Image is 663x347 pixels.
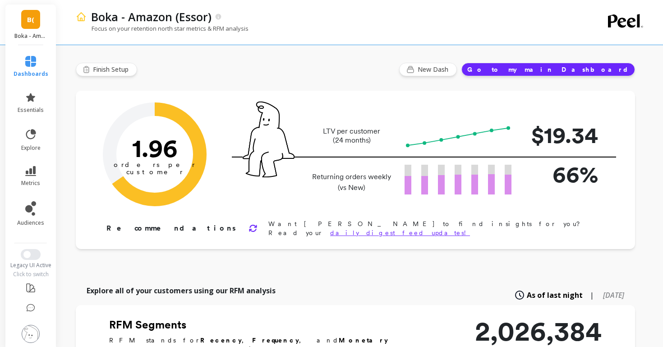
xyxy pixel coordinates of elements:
div: Legacy UI Active [5,262,57,269]
p: LTV per customer (24 months) [309,127,394,145]
p: Boka - Amazon (Essor) [14,32,47,40]
h2: RFM Segments [109,318,416,332]
p: 66% [526,157,598,191]
p: Recommendations [106,223,238,234]
p: 2,026,384 [475,318,602,345]
span: New Dash [418,65,451,74]
span: Finish Setup [93,65,131,74]
img: header icon [76,11,87,22]
span: essentials [18,106,44,114]
span: audiences [17,219,44,227]
span: metrics [21,180,40,187]
img: pal seatted on line [243,102,295,177]
button: New Dash [399,63,457,76]
b: Frequency [252,337,299,344]
button: Switch to New UI [21,249,41,260]
a: daily digest feed updates! [330,229,470,236]
tspan: customer [126,168,184,176]
p: Focus on your retention north star metrics & RFM analysis [76,24,249,32]
button: Go to my main Dashboard [461,63,635,76]
tspan: orders per [114,161,196,169]
p: Boka - Amazon (Essor) [91,9,212,24]
img: profile picture [22,325,40,343]
p: Want [PERSON_NAME] to find insights for you? Read your [268,219,606,237]
span: explore [21,144,41,152]
p: Returning orders weekly (vs New) [309,171,394,193]
b: Recency [200,337,242,344]
div: Click to switch [5,271,57,278]
span: dashboards [14,70,48,78]
button: Finish Setup [76,63,137,76]
p: $19.34 [526,118,598,152]
span: [DATE] [603,290,624,300]
span: | [590,290,594,301]
text: 1.96 [132,133,178,163]
span: B( [27,14,34,25]
p: Explore all of your customers using our RFM analysis [87,285,276,296]
span: As of last night [527,290,583,301]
